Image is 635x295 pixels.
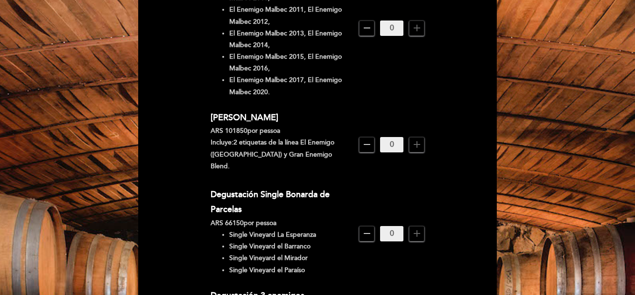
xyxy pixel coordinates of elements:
div: ARS 101850 [211,125,352,137]
p: 2 etiquetas de la línea El Enemigo ([GEOGRAPHIC_DATA]) y Gran Enemigo Blend. [211,137,352,172]
div: [PERSON_NAME] [211,110,352,125]
i: remove [361,228,373,239]
span: por pessoa [247,127,280,135]
i: remove [361,22,373,34]
span: por pessoa [244,219,276,227]
li: Single Vineyard el Paraíso [229,264,352,276]
i: add [411,139,423,150]
i: remove [361,139,373,150]
i: add [411,22,423,34]
i: add [411,228,423,239]
li: El Enemigo Malbec 2011, El Enemigo Malbec 2012, [229,4,352,27]
li: El Enemigo Malbec 2017, El Enemigo Malbec 2020. [229,74,352,97]
div: Degustación Single Bonarda de Parcelas [211,187,352,217]
li: Single Vineyard el Barranco [229,240,352,252]
li: Single Vineyard el Mirador [229,252,352,264]
li: Single Vineyard La Esperanza [229,229,352,240]
li: El Enemigo Malbec 2013, El Enemigo Malbec 2014, [229,27,352,51]
li: El Enemigo Malbec 2015, El Enemigo Malbec 2016, [229,51,352,74]
div: ARS 66150 [211,217,352,229]
strong: Incluye: [211,138,233,146]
